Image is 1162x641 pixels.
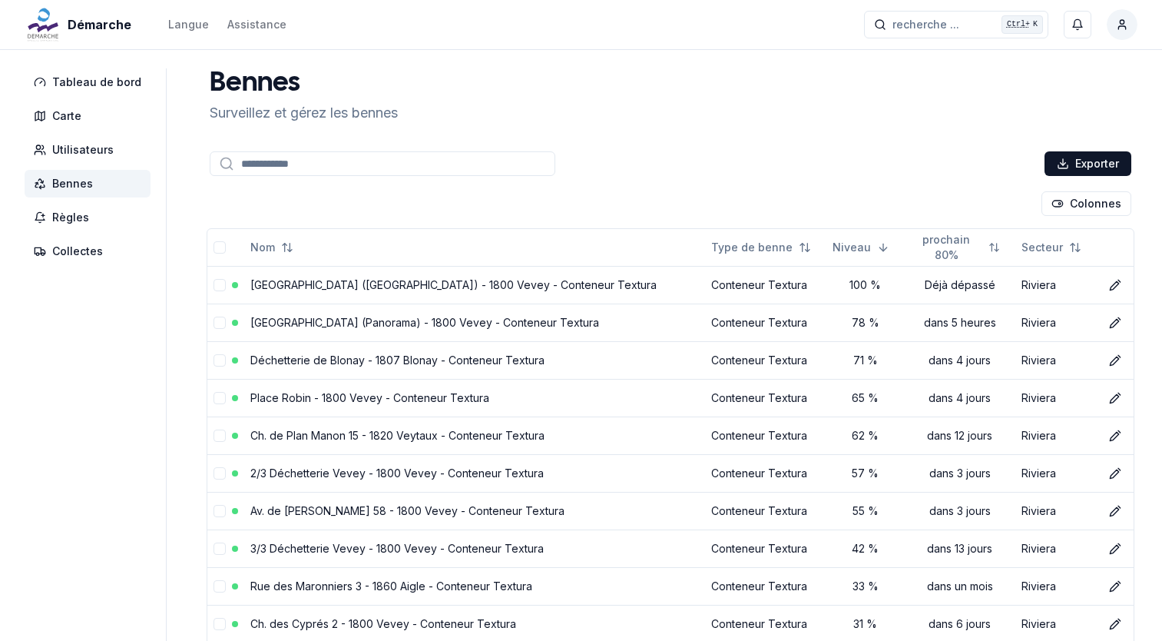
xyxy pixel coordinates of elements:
a: Rue des Maronniers 3 - 1860 Aigle - Conteneur Textura [250,580,532,593]
span: Collectes [52,244,103,259]
td: Riviera [1015,530,1097,567]
button: Exporter [1044,151,1131,176]
div: dans 5 heures [911,315,1009,330]
button: Not sorted. Click to sort ascending. [1012,235,1091,260]
div: 31 % [833,616,899,632]
div: 33 % [833,579,899,594]
span: Tableau de bord [52,75,141,90]
span: Démarche [68,15,131,34]
td: Riviera [1015,304,1097,341]
button: select-row [214,354,226,367]
button: select-row [214,279,226,291]
span: Secteur [1021,240,1063,255]
td: Riviera [1015,266,1097,304]
button: select-row [214,317,226,329]
div: 55 % [833,503,899,519]
td: Riviera [1015,492,1097,530]
span: Règles [52,210,89,225]
td: Conteneur Textura [705,341,826,379]
a: [GEOGRAPHIC_DATA] ([GEOGRAPHIC_DATA]) - 1800 Vevey - Conteneur Textura [250,278,657,291]
a: Bennes [25,170,157,198]
div: dans 6 jours [911,616,1009,632]
a: Ch. des Cyprés 2 - 1800 Vevey - Conteneur Textura [250,617,516,630]
button: select-row [214,618,226,630]
button: Cocher les colonnes [1041,191,1131,216]
td: Riviera [1015,379,1097,417]
button: Sorted descending. Click to sort ascending. [823,235,899,260]
button: select-row [214,505,226,517]
button: Not sorted. Click to sort ascending. [702,235,820,260]
div: Déjà dépassé [911,277,1009,293]
td: Riviera [1015,417,1097,454]
p: Surveillez et gérez les bennes [210,102,398,124]
button: Langue [168,15,209,34]
a: Collectes [25,237,157,265]
div: 42 % [833,541,899,556]
span: Type de benne [711,240,793,255]
td: Conteneur Textura [705,304,826,341]
a: 3/3 Déchetterie Vevey - 1800 Vevey - Conteneur Textura [250,542,544,555]
a: Utilisateurs [25,136,157,164]
div: dans 12 jours [911,428,1009,443]
button: select-row [214,543,226,555]
a: [GEOGRAPHIC_DATA] (Panorama) - 1800 Vevey - Conteneur Textura [250,316,599,329]
td: Conteneur Textura [705,530,826,567]
td: Conteneur Textura [705,492,826,530]
button: Not sorted. Click to sort ascending. [241,235,303,260]
div: dans un mois [911,579,1009,594]
span: Niveau [833,240,871,255]
td: Conteneur Textura [705,454,826,492]
div: 62 % [833,428,899,443]
div: Langue [168,17,209,32]
a: Av. de [PERSON_NAME] 58 - 1800 Vevey - Conteneur Textura [250,504,564,517]
td: Riviera [1015,341,1097,379]
a: Ch. de Plan Manon 15 - 1820 Veytaux - Conteneur Textura [250,429,545,442]
div: 78 % [833,315,899,330]
span: Bennes [52,176,93,191]
td: Conteneur Textura [705,417,826,454]
span: recherche ... [892,17,959,32]
button: Not sorted. Click to sort ascending. [902,235,1009,260]
td: Conteneur Textura [705,567,826,605]
a: Place Robin - 1800 Vevey - Conteneur Textura [250,391,489,404]
a: Règles [25,204,157,231]
a: Assistance [227,15,286,34]
span: Utilisateurs [52,142,114,158]
a: 2/3 Déchetterie Vevey - 1800 Vevey - Conteneur Textura [250,467,544,480]
div: dans 4 jours [911,353,1009,368]
button: select-row [214,580,226,593]
div: dans 13 jours [911,541,1009,556]
div: dans 3 jours [911,466,1009,481]
img: Démarche Logo [25,6,61,43]
div: 100 % [833,277,899,293]
a: Démarche [25,15,137,34]
a: Tableau de bord [25,68,157,96]
span: Nom [250,240,275,255]
div: dans 4 jours [911,390,1009,406]
div: dans 3 jours [911,503,1009,519]
button: select-row [214,430,226,442]
button: recherche ...Ctrl+K [864,11,1048,38]
td: Riviera [1015,454,1097,492]
button: select-all [214,241,226,254]
a: Déchetterie de Blonay - 1807 Blonay - Conteneur Textura [250,354,545,367]
button: select-row [214,392,226,404]
td: Riviera [1015,567,1097,605]
span: Carte [52,108,81,124]
a: Carte [25,102,157,130]
span: prochain 80% [911,232,982,263]
div: 71 % [833,353,899,368]
td: Conteneur Textura [705,266,826,304]
h1: Bennes [210,68,398,99]
td: Conteneur Textura [705,379,826,417]
div: 65 % [833,390,899,406]
div: 57 % [833,466,899,481]
button: select-row [214,467,226,480]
